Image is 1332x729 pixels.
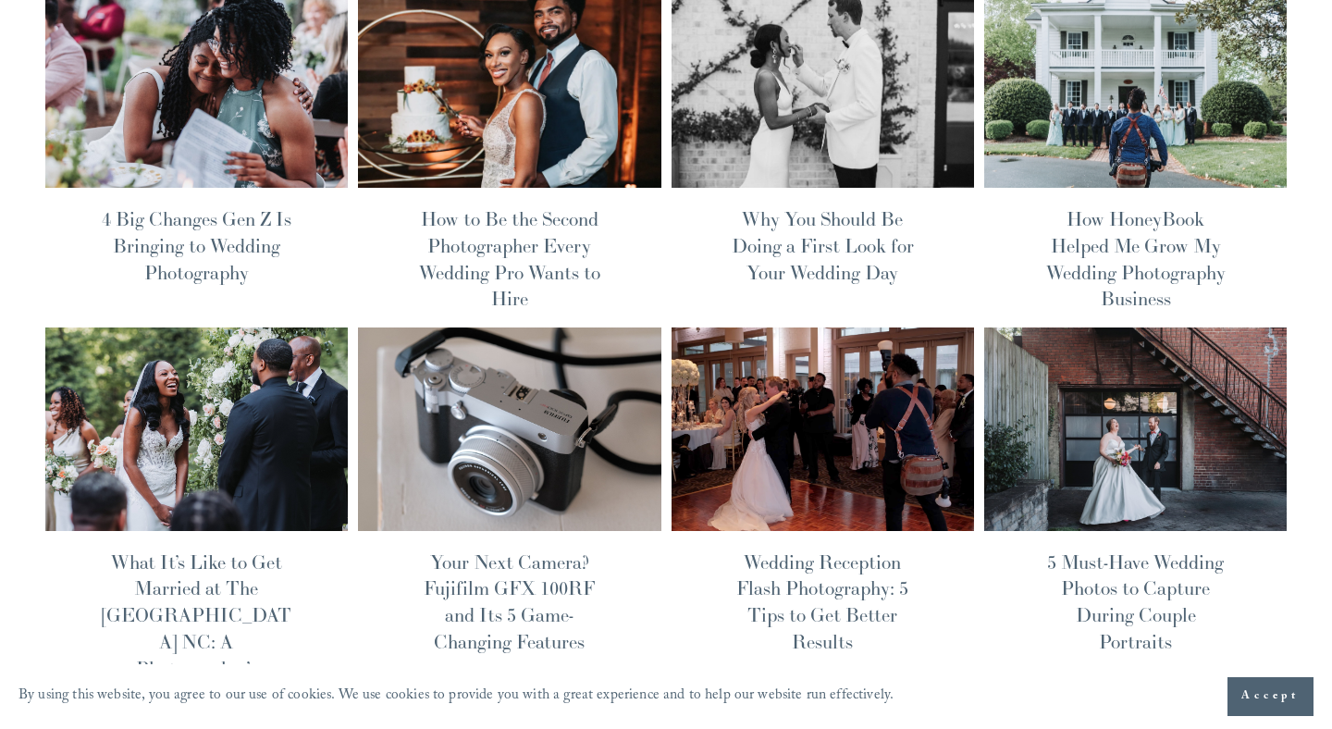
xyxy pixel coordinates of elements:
span: Accept [1241,687,1300,706]
a: What It’s Like to Get Married at The [GEOGRAPHIC_DATA] NC: A Photographer’s Perspective [102,550,291,708]
button: Accept [1227,677,1313,716]
a: How to Be the Second Photographer Every Wedding Pro Wants to Hire [419,207,600,312]
img: Your Next Camera? Fujifilm GFX 100RF and Its 5 Game-Changing Features [357,327,663,531]
a: 4 Big Changes Gen Z Is Bringing to Wedding Photography [102,207,291,285]
p: By using this website, you agree to our use of cookies. We use cookies to provide you with a grea... [18,683,894,711]
a: Why You Should Be Doing a First Look for Your Wedding Day [732,207,914,285]
a: 5 Must-Have Wedding Photos to Capture During Couple Portraits [1047,550,1224,655]
a: Your Next Camera? Fujifilm GFX 100RF and Its 5 Game-Changing Features [424,550,595,655]
img: What It’s Like to Get Married at The Bradford NC: A Photographer’s Perspective [43,327,350,531]
a: Wedding Reception Flash Photography: 5 Tips to Get Better Results [736,550,908,655]
img: 5 Must-Have Wedding Photos to Capture During Couple Portraits [982,327,1289,531]
img: Wedding Reception Flash Photography: 5 Tips to Get Better Results [670,327,976,531]
a: How HoneyBook Helped Me Grow My Wedding Photography Business [1046,207,1226,312]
